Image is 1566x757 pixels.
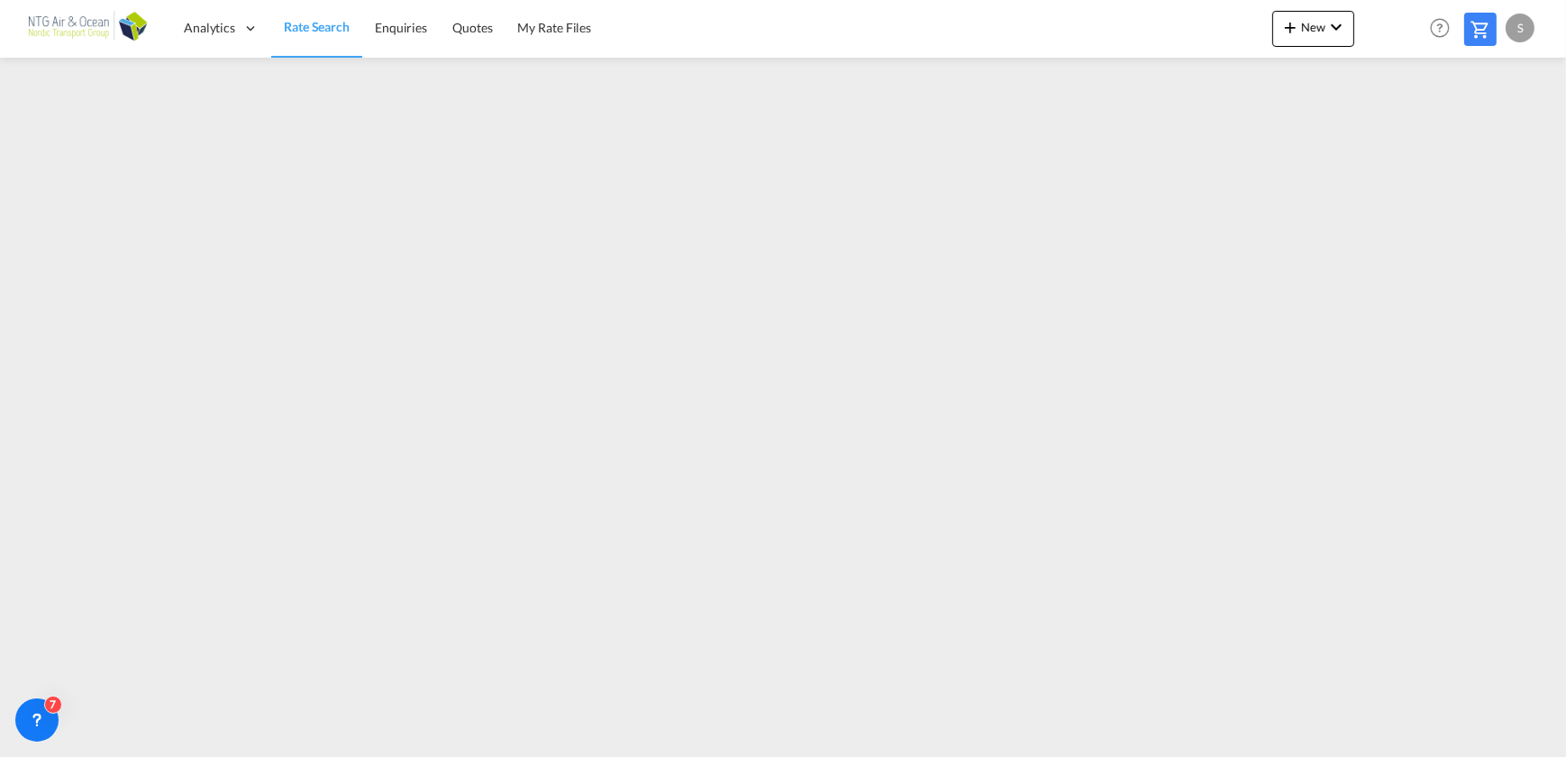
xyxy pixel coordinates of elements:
md-icon: icon-plus 400-fg [1279,16,1301,38]
span: My Rate Files [518,20,592,35]
md-icon: icon-chevron-down [1325,16,1347,38]
span: Enquiries [375,20,427,35]
div: S [1506,14,1534,42]
span: Analytics [184,19,235,37]
span: New [1279,20,1347,34]
span: Help [1425,13,1455,43]
button: icon-plus 400-fgNewicon-chevron-down [1272,11,1354,47]
img: af31b1c0b01f11ecbc353f8e72265e29.png [27,8,149,49]
span: Rate Search [284,19,350,34]
div: Help [1425,13,1464,45]
span: Quotes [452,20,492,35]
